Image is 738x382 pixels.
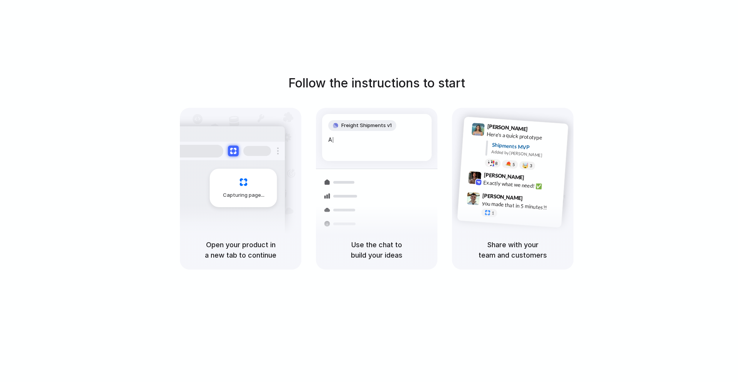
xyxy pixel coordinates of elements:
h5: Share with your team and customers [461,240,564,260]
span: Capturing page [223,191,266,199]
span: | [332,137,334,143]
span: 9:41 AM [530,126,546,135]
span: 8 [495,161,498,166]
span: 9:42 AM [527,174,542,184]
span: 5 [512,163,515,167]
span: 1 [492,211,494,215]
div: A [328,136,426,144]
h5: Use the chat to build your ideas [325,240,428,260]
span: [PERSON_NAME] [482,191,523,203]
div: 🤯 [522,163,529,169]
div: Added by [PERSON_NAME] [491,149,562,160]
div: Here's a quick prototype [487,130,563,143]
h1: Follow the instructions to start [288,74,465,92]
div: Exactly what we need! ✅ [483,179,560,192]
span: [PERSON_NAME] [487,122,528,133]
span: [PERSON_NAME] [484,171,524,182]
span: 3 [530,164,532,168]
div: you made that in 5 minutes?! [482,199,558,213]
span: 9:47 AM [525,195,541,204]
h5: Open your product in a new tab to continue [189,240,292,260]
div: Shipments MVP [492,141,563,154]
span: Freight Shipments v1 [341,122,392,129]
